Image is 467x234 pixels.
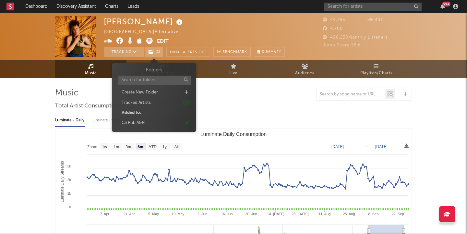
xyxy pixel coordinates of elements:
a: Music [55,60,126,78]
text: 2. Jun [198,212,207,216]
div: Create New Folder [122,89,158,96]
em: Off [199,51,207,54]
span: Music [85,69,97,77]
text: YTD [149,145,157,149]
span: 437 [367,18,383,22]
a: Engagement [126,60,198,78]
text: 1w [102,145,107,149]
div: [PERSON_NAME] [104,16,184,27]
text: 1k [67,191,71,195]
text: Luminate Daily Consumption [200,131,267,137]
input: Search for folders... [118,76,191,85]
text: 11. Aug [318,212,330,216]
a: Live [198,60,269,78]
span: ( 1 ) [144,47,163,57]
span: 4,700 [323,27,343,31]
span: Total Artist Consumption [55,102,119,110]
text: 19. May [172,212,185,216]
div: Added to: [122,110,141,116]
text: 14. [DATE] [267,212,284,216]
text: 1m [114,145,119,149]
a: Playlists/Charts [341,60,412,78]
button: 99+ [440,4,445,9]
a: Benchmark [213,47,251,57]
span: Summary [262,50,281,54]
span: Audience [295,69,315,77]
text: Luminate Daily Streams [60,161,65,202]
text: 22. Sep [392,212,404,216]
text: 21. Apr [124,212,135,216]
text: 2k [67,178,71,182]
text: → [364,144,368,149]
span: 490,238 Monthly Listeners [323,35,388,40]
text: [DATE] [375,144,388,149]
text: 3m [126,145,131,149]
text: 3k [67,164,71,168]
div: Luminate - Weekly [91,115,126,126]
text: 8. Sep [368,212,378,216]
button: Summary [254,47,285,57]
button: Email AlertsOff [166,47,210,57]
div: C3 Pub A&R [122,120,145,126]
input: Search by song name or URL [317,92,385,97]
text: 28. [DATE] [292,212,309,216]
text: 0 [69,205,71,209]
a: Audience [269,60,341,78]
text: 5. May [148,212,159,216]
text: 30. Jun [245,212,257,216]
text: Zoom [87,145,97,149]
button: Edit [157,38,169,46]
text: 1y [162,145,167,149]
span: 44,753 [323,18,345,22]
input: Search for artists [324,3,422,11]
text: 25. Aug [343,212,355,216]
text: [DATE] [331,144,344,149]
span: Live [229,69,238,77]
button: (1) [145,47,163,57]
span: Benchmark [222,48,247,56]
text: 16. Jun [221,212,233,216]
text: 6m [138,145,143,149]
h3: Folders [146,67,162,74]
span: Jump Score: 58.6 [323,43,361,47]
div: Tracked Artists [122,100,151,106]
div: [GEOGRAPHIC_DATA] | Alternative [104,28,186,36]
text: 7. Apr [100,212,109,216]
div: Luminate - Daily [55,115,85,126]
text: All [174,145,178,149]
div: 99 + [442,2,450,6]
button: Tracking [104,47,144,57]
span: Playlists/Charts [360,69,392,77]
